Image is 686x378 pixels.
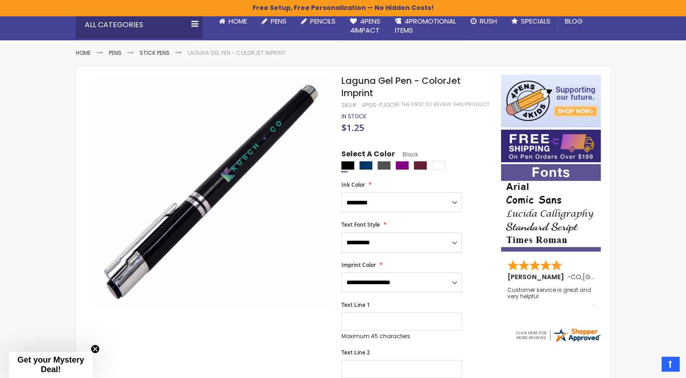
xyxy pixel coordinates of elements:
[294,11,343,31] a: Pencils
[377,161,391,170] div: Gunmetal
[341,181,365,189] span: Ink Color
[343,11,388,41] a: 4Pens4impact
[583,272,649,281] span: [GEOGRAPHIC_DATA]
[341,161,355,170] div: Black
[254,11,294,31] a: Pens
[558,11,590,31] a: Blog
[341,349,370,356] span: Text Line 2
[507,287,595,306] div: Customer service is great and very helpful
[514,327,601,343] img: 4pens.com widget logo
[504,11,558,31] a: Specials
[91,344,100,354] button: Close teaser
[501,75,601,127] img: 4pens 4 kids
[388,11,463,41] a: 4PROMOTIONALITEMS
[341,113,366,120] div: Availability
[501,164,601,252] img: font-personalization-examples
[341,121,364,134] span: $1.25
[395,161,409,170] div: Purple
[432,161,445,170] div: White
[140,49,170,57] a: Stick Pens
[17,355,84,374] span: Get your Mystery Deal!
[229,16,247,26] span: Home
[571,272,581,281] span: CO
[341,333,462,340] p: Maximum 45 characters
[271,16,287,26] span: Pens
[359,161,373,170] div: Navy Blue
[501,130,601,162] img: Free shipping on orders over $199
[565,16,583,26] span: Blog
[350,16,380,35] span: 4Pens 4impact
[395,16,456,35] span: 4PROMOTIONAL ITEMS
[341,101,358,109] strong: SKU
[394,150,418,158] span: Black
[341,301,370,309] span: Text Line 1
[76,11,203,39] div: All Categories
[341,261,375,269] span: Imprint Color
[507,272,567,281] span: [PERSON_NAME]
[341,149,394,161] span: Select A Color
[414,161,427,170] div: Dark Red
[394,101,489,108] a: Be the first to review this product
[341,74,460,99] span: Laguna Gel Pen - ColorJet Imprint
[480,16,497,26] span: Rush
[567,272,649,281] span: - ,
[76,49,91,57] a: Home
[341,112,366,120] span: In stock
[9,352,92,378] div: Get your Mystery Deal!Close teaser
[361,102,394,109] div: 4PGS-PJOC
[109,49,122,57] a: Pens
[463,11,504,31] a: Rush
[611,354,686,378] iframe: Google Customer Reviews
[310,16,336,26] span: Pencils
[93,74,329,309] img: black-4pgs-pjoc-laguna-gel-colorjet_1.jpg
[188,49,286,57] li: Laguna Gel Pen - ColorJet Imprint
[212,11,254,31] a: Home
[341,221,379,228] span: Text Font Style
[514,337,601,345] a: 4pens.com certificate URL
[521,16,550,26] span: Specials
